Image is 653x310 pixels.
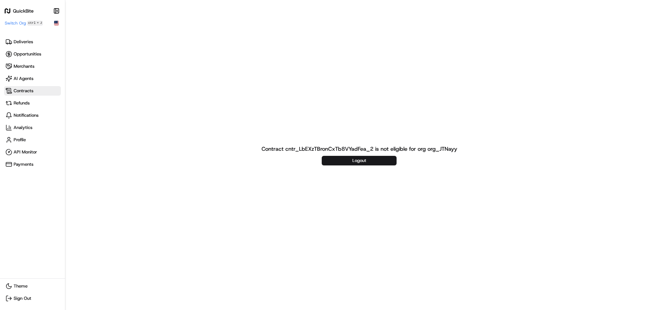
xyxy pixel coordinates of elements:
a: AI Agents [4,74,61,83]
a: Merchants [4,62,61,71]
span: Profile [14,137,26,143]
a: QuickBite [4,7,51,14]
a: API Monitor [4,147,61,157]
button: Theme [4,281,61,291]
a: Notifications [4,111,61,120]
a: Payments [4,160,61,169]
a: Refunds [4,98,61,108]
span: Deliveries [14,39,33,45]
a: Analytics [4,123,61,132]
span: Refunds [14,100,30,106]
button: Sign Out [4,294,61,303]
span: Analytics [14,125,32,131]
span: Contracts [14,88,33,94]
h1: QuickBite [13,7,34,14]
img: Flag of us [54,21,59,26]
a: Deliveries [4,37,61,47]
span: Sign Out [14,295,31,301]
span: AI Agents [14,76,33,82]
button: Logout [322,156,397,165]
span: API Monitor [14,149,37,155]
button: Switch Orgctrl+J [5,20,43,26]
span: Opportunities [14,51,41,57]
span: Payments [14,161,33,167]
span: Theme [14,283,28,289]
span: Merchants [14,63,34,69]
span: Notifications [14,112,38,118]
a: Contracts [4,86,61,96]
a: Opportunities [4,49,61,59]
span: Switch Org [5,20,26,26]
a: Profile [4,135,61,145]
